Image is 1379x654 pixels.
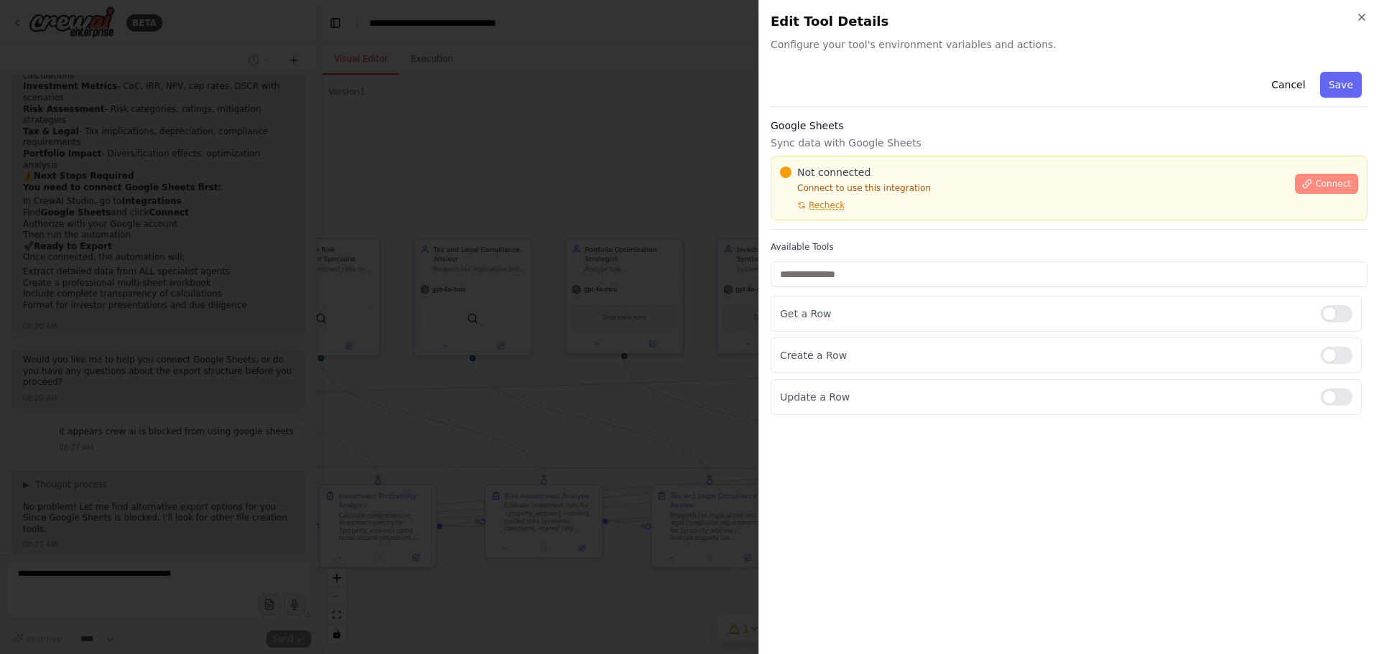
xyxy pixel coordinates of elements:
span: Configure your tool's environment variables and actions. [771,37,1368,52]
p: Create a Row [780,348,1309,363]
p: Get a Row [780,307,1309,321]
button: Save [1320,72,1362,98]
h3: Google Sheets [771,118,1368,133]
p: Sync data with Google Sheets [771,136,1368,150]
p: Connect to use this integration [780,182,1286,194]
span: Recheck [809,200,845,211]
button: Recheck [780,200,845,211]
button: Cancel [1263,72,1314,98]
p: Update a Row [780,390,1309,404]
span: Not connected [797,165,870,179]
button: Connect [1295,174,1358,194]
span: Connect [1315,178,1351,190]
label: Available Tools [771,241,1368,253]
h2: Edit Tool Details [771,11,1368,32]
